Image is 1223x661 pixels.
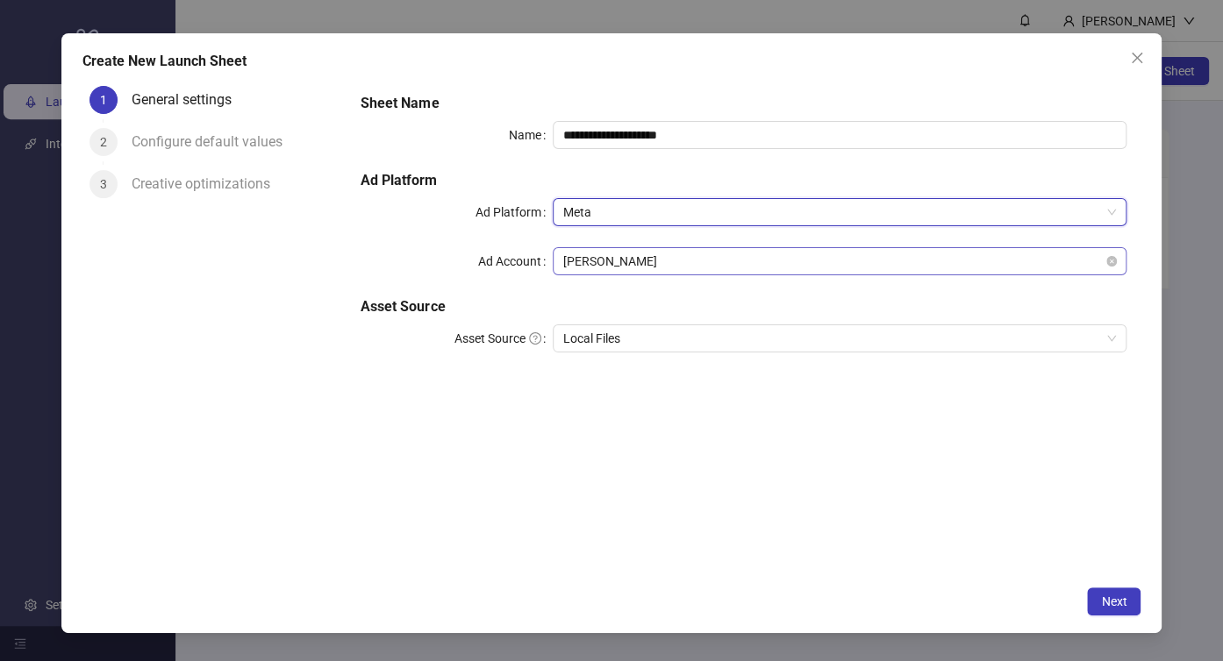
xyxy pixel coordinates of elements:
[563,248,1117,274] span: Ngọc Bảo
[454,324,553,352] label: Asset Source
[1101,594,1126,608] span: Next
[132,128,297,156] div: Configure default values
[361,170,1126,191] h5: Ad Platform
[563,325,1117,352] span: Local Files
[100,135,107,149] span: 2
[100,177,107,191] span: 3
[476,198,553,226] label: Ad Platform
[1130,51,1144,65] span: close
[509,121,553,149] label: Name
[82,51,1141,72] div: Create New Launch Sheet
[1123,44,1151,72] button: Close
[1087,587,1141,615] button: Next
[361,93,1126,114] h5: Sheet Name
[478,247,553,275] label: Ad Account
[361,296,1126,317] h5: Asset Source
[132,170,284,198] div: Creative optimizations
[563,199,1117,225] span: Meta
[553,121,1127,149] input: Name
[529,332,541,345] span: question-circle
[100,93,107,107] span: 1
[132,86,246,114] div: General settings
[1106,256,1117,267] span: close-circle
